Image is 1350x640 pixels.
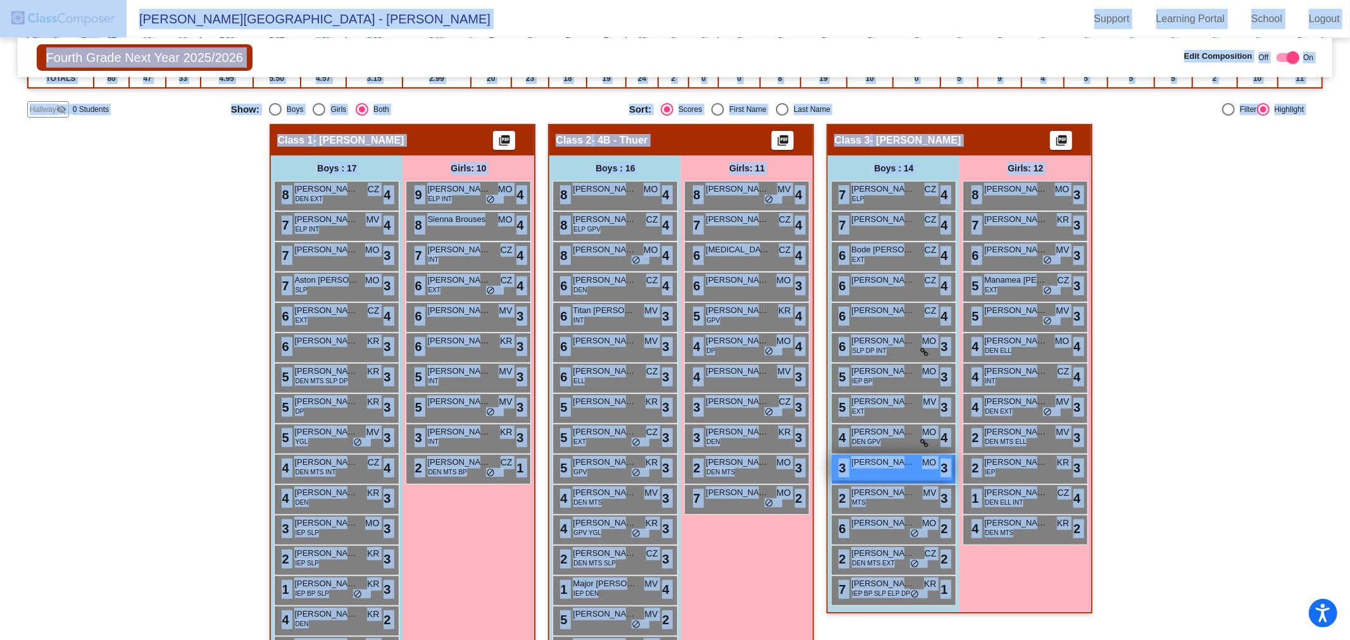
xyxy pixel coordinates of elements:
[294,213,358,226] span: [PERSON_NAME]
[28,69,94,88] td: TOTALS
[801,69,847,88] td: 19
[592,134,648,147] span: - 4B - Thuer
[690,188,700,202] span: 8
[411,279,422,293] span: 6
[689,69,718,88] td: 0
[706,365,769,378] span: [PERSON_NAME]
[706,183,769,195] span: [PERSON_NAME]
[835,309,846,323] span: 6
[427,335,491,347] span: [PERSON_NAME]
[893,69,941,88] td: 0
[127,9,491,29] span: [PERSON_NAME][GEOGRAPHIC_DATA] - [PERSON_NAME]
[427,183,491,195] span: [PERSON_NAME]
[573,365,636,378] span: [PERSON_NAME]
[301,69,346,88] td: 4.57
[573,304,636,317] span: Titan [PERSON_NAME]
[295,225,319,234] span: ELP INT
[411,309,422,323] span: 6
[1084,9,1140,29] a: Support
[486,195,495,205] span: do_not_disturb_alt
[706,213,769,226] span: [PERSON_NAME]
[629,104,651,115] span: Sort:
[681,156,813,181] div: Girls: 11
[968,249,978,262] span: 6
[129,69,166,88] td: 47
[644,183,658,196] span: MO
[1146,9,1235,29] a: Learning Portal
[253,69,301,88] td: 5.50
[984,395,1047,408] span: [PERSON_NAME]
[1056,395,1069,409] span: MV
[1073,307,1080,326] span: 3
[984,365,1047,378] span: [PERSON_NAME]
[499,395,512,409] span: MV
[1057,213,1069,226] span: KR
[516,337,523,356] span: 3
[922,365,937,378] span: MO
[690,249,700,262] span: 6
[278,309,289,323] span: 6
[925,243,937,257] span: CZ
[294,365,358,378] span: [PERSON_NAME]
[516,185,523,204] span: 4
[573,376,585,386] span: ELL
[644,243,658,257] span: MO
[662,246,669,265] span: 4
[644,335,658,348] span: MV
[835,188,846,202] span: 7
[557,218,567,232] span: 8
[984,274,1047,286] span: Manamea [PERSON_NAME]
[1050,131,1072,150] button: Print Students Details
[851,243,915,256] span: Bode [PERSON_NAME]
[662,276,669,295] span: 4
[516,307,523,326] span: 3
[1043,255,1052,266] span: do_not_disturb_alt
[1073,276,1080,295] span: 3
[368,183,380,196] span: CZ
[294,335,358,347] span: [PERSON_NAME]
[294,395,358,408] span: [PERSON_NAME]
[922,335,937,348] span: MO
[706,274,769,286] span: [PERSON_NAME]
[295,285,307,295] span: SLP
[985,407,1012,416] span: DEN EXT
[777,335,791,348] span: MO
[779,243,791,257] span: CZ
[941,337,947,356] span: 3
[1073,367,1080,386] span: 4
[706,346,715,355] span: DP
[384,246,391,265] span: 3
[1073,337,1080,356] span: 4
[1241,9,1292,29] a: School
[516,246,523,265] span: 4
[231,104,259,115] span: Show:
[277,134,313,147] span: Class 1
[1043,316,1052,326] span: do_not_disturb_alt
[777,183,791,196] span: MV
[1073,398,1080,417] span: 3
[384,337,391,356] span: 3
[662,185,669,204] span: 4
[706,335,769,347] span: [PERSON_NAME]
[662,367,669,386] span: 3
[925,183,937,196] span: CZ
[278,370,289,384] span: 5
[760,69,801,88] td: 8
[851,213,915,226] span: [PERSON_NAME]
[852,194,864,204] span: ELP
[516,398,523,417] span: 3
[968,400,978,414] span: 4
[706,304,769,317] span: [PERSON_NAME]
[851,395,915,408] span: [PERSON_NAME]
[941,216,947,235] span: 4
[852,346,886,355] span: SLP DP INT
[985,346,1011,355] span: DEN ELL
[835,340,846,354] span: 6
[573,274,636,286] span: [PERSON_NAME]
[427,243,491,256] span: [PERSON_NAME]
[294,243,358,256] span: [PERSON_NAME]
[779,213,791,226] span: CZ
[775,134,791,152] mat-icon: picture_as_pdf
[557,249,567,262] span: 8
[968,188,978,202] span: 8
